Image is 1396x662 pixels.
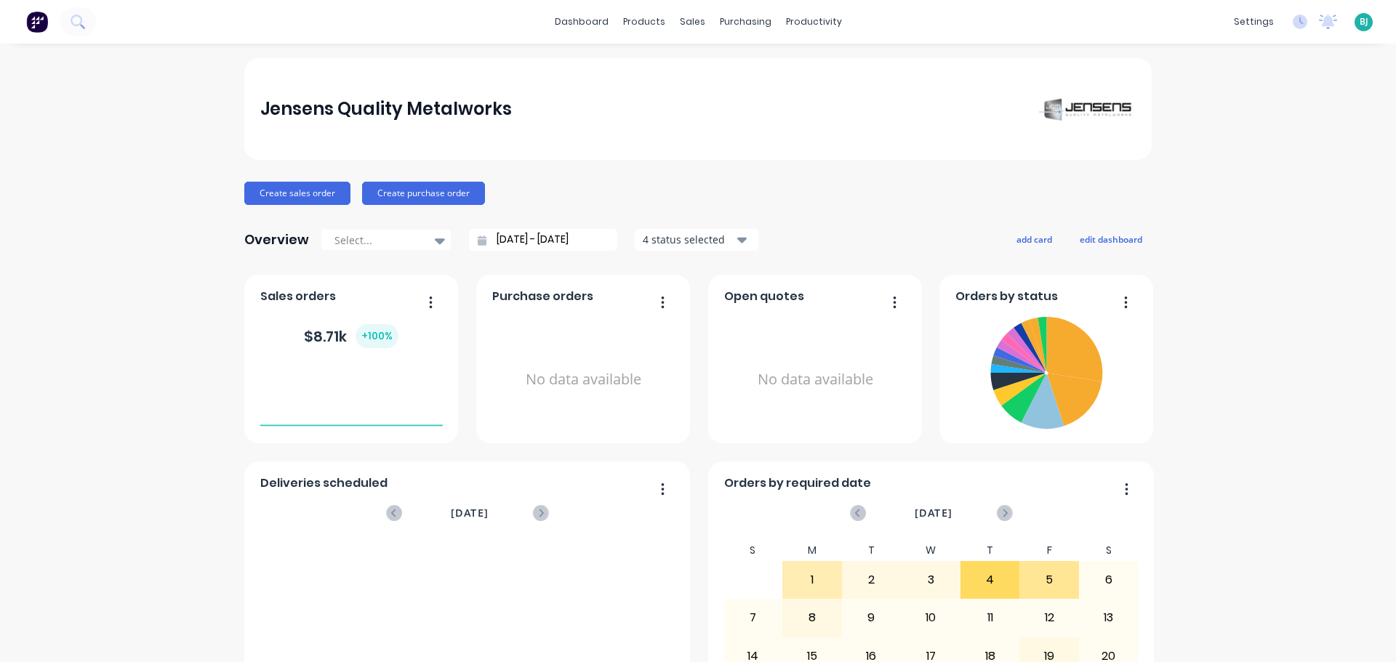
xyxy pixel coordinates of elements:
[782,540,842,561] div: M
[635,229,758,251] button: 4 status selected
[1070,230,1152,249] button: edit dashboard
[713,11,779,33] div: purchasing
[451,505,489,521] span: [DATE]
[492,311,675,448] div: No data available
[1034,94,1136,124] img: Jensens Quality Metalworks
[244,182,350,205] button: Create sales order
[724,600,782,636] div: 7
[724,288,804,305] span: Open quotes
[1019,540,1079,561] div: F
[260,475,388,492] span: Deliveries scheduled
[356,324,398,348] div: + 100 %
[724,475,871,492] span: Orders by required date
[1227,11,1281,33] div: settings
[260,94,512,124] div: Jensens Quality Metalworks
[902,562,960,598] div: 3
[1007,230,1062,249] button: add card
[724,311,907,448] div: No data available
[1020,562,1078,598] div: 5
[673,11,713,33] div: sales
[723,540,783,561] div: S
[1080,562,1138,598] div: 6
[961,600,1019,636] div: 11
[955,288,1058,305] span: Orders by status
[901,540,960,561] div: W
[1360,15,1368,28] span: BJ
[1020,600,1078,636] div: 12
[779,11,849,33] div: productivity
[244,225,309,254] div: Overview
[843,562,901,598] div: 2
[915,505,952,521] span: [DATE]
[26,11,48,33] img: Factory
[961,562,1019,598] div: 4
[960,540,1020,561] div: T
[492,288,593,305] span: Purchase orders
[783,600,841,636] div: 8
[304,324,398,348] div: $ 8.71k
[842,540,902,561] div: T
[643,232,734,247] div: 4 status selected
[260,288,336,305] span: Sales orders
[616,11,673,33] div: products
[1079,540,1139,561] div: S
[843,600,901,636] div: 9
[1080,600,1138,636] div: 13
[902,600,960,636] div: 10
[783,562,841,598] div: 1
[362,182,485,205] button: Create purchase order
[547,11,616,33] a: dashboard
